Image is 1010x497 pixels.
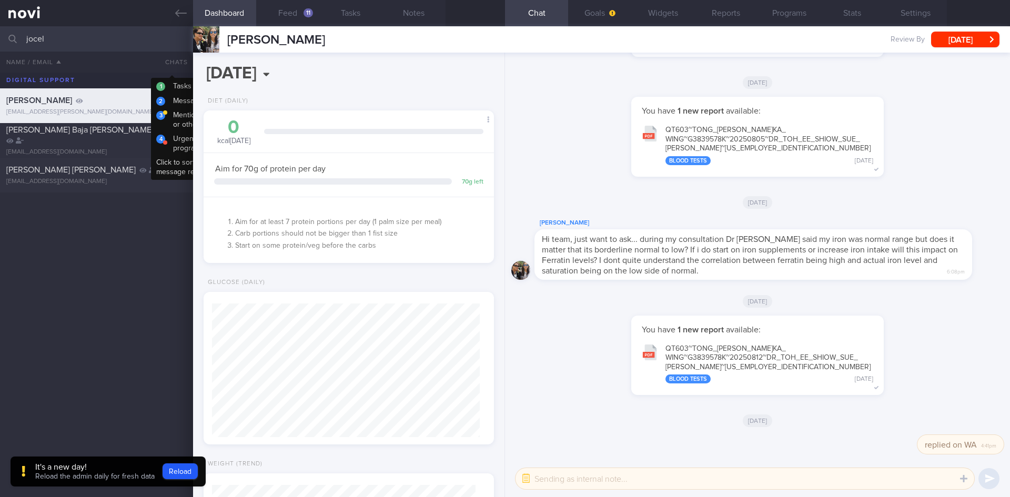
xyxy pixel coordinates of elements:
span: [PERSON_NAME] Baja [PERSON_NAME] [6,126,154,134]
div: [EMAIL_ADDRESS][PERSON_NAME][DOMAIN_NAME] [6,108,187,116]
div: [DATE] [855,157,873,165]
button: Chats [151,52,193,73]
p: You have available: [642,324,873,335]
span: [DATE] [743,295,773,308]
div: QT603~TONG_ [PERSON_NAME] KA_ WING~G3839578K~20250805~DR_ TOH_ EE_ SHIOW_ SUE_ [PERSON_NAME]~[US_... [665,126,873,165]
div: [PERSON_NAME] [534,217,1004,229]
strong: 1 new report [675,326,726,334]
button: QT603~TONG_[PERSON_NAME]KA_WING~G3839578K~20250812~DR_TOH_EE_SHIOW_SUE_[PERSON_NAME]~[US_EMPLOYER... [637,338,878,389]
button: [DATE] [931,32,999,47]
button: Reload [163,463,198,479]
div: [EMAIL_ADDRESS][DOMAIN_NAME] [6,178,187,186]
div: Blood Tests [665,374,711,383]
div: QT603~TONG_ [PERSON_NAME] KA_ WING~G3839578K~20250812~DR_ TOH_ EE_ SHIOW_ SUE_ [PERSON_NAME]~[US_... [665,344,873,384]
span: Aim for 70g of protein per day [215,165,326,173]
span: replied on WA [925,441,977,449]
li: Carb portions should not be bigger than 1 fist size [235,227,483,239]
p: You have available: [642,106,873,116]
div: Weight (Trend) [204,460,262,468]
li: Start on some protein/veg before the carbs [235,239,483,251]
div: 0 [214,118,254,137]
span: [PERSON_NAME] [227,34,325,46]
span: [PERSON_NAME] [6,96,72,105]
span: [DATE] [743,76,773,89]
span: 4:41pm [981,440,996,450]
div: 11 [304,8,313,17]
span: 6:08pm [947,266,965,276]
div: Glucose (Daily) [204,279,265,287]
div: Blood Tests [665,156,711,165]
div: It's a new day! [35,462,155,472]
div: [DATE] [855,376,873,383]
span: Hi team, just want to ask... during my consultation Dr [PERSON_NAME] said my iron was normal rang... [542,235,958,275]
div: [EMAIL_ADDRESS][DOMAIN_NAME] [6,148,187,156]
span: [DATE] [743,414,773,427]
span: Review By [891,35,925,45]
div: Diet (Daily) [204,97,248,105]
button: QT603~TONG_[PERSON_NAME]KA_WING~G3839578K~20250805~DR_TOH_EE_SHIOW_SUE_[PERSON_NAME]~[US_EMPLOYER... [637,119,878,170]
div: 70 g left [457,178,483,186]
span: [PERSON_NAME] [PERSON_NAME] [6,166,136,174]
div: kcal [DATE] [214,118,254,146]
span: [DATE] [743,196,773,209]
strong: 1 new report [675,107,726,115]
li: Aim for at least 7 protein portions per day (1 palm size per meal) [235,215,483,227]
span: Reload the admin daily for fresh data [35,473,155,480]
